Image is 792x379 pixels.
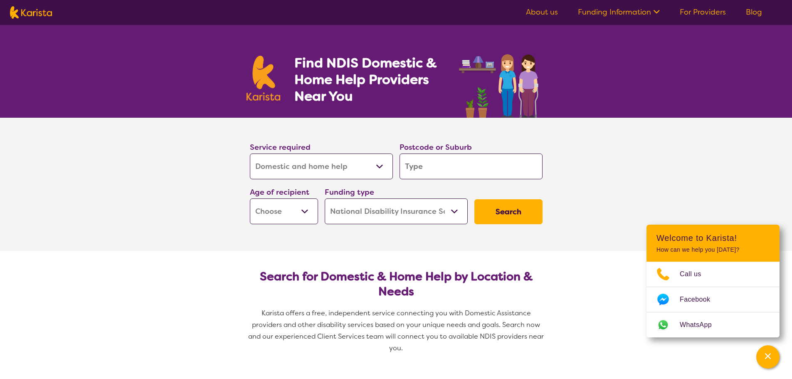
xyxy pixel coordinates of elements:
img: domestic-help [456,45,545,118]
a: Blog [746,7,762,17]
button: Channel Menu [756,345,780,369]
img: Karista logo [247,56,281,101]
h1: Find NDIS Domestic & Home Help Providers Near You [294,54,448,104]
label: Postcode or Suburb [400,142,472,152]
div: Channel Menu [646,225,780,337]
label: Service required [250,142,311,152]
h2: Search for Domestic & Home Help by Location & Needs [257,269,536,299]
a: About us [526,7,558,17]
span: Facebook [680,293,720,306]
a: For Providers [680,7,726,17]
span: WhatsApp [680,319,722,331]
input: Type [400,154,543,179]
button: Search [474,199,543,224]
ul: Choose channel [646,262,780,337]
a: Funding Information [578,7,660,17]
p: How can we help you [DATE]? [656,246,770,253]
h2: Welcome to Karista! [656,233,770,243]
span: Karista offers a free, independent service connecting you with Domestic Assistance providers and ... [248,309,545,352]
span: Call us [680,268,711,280]
img: Karista logo [10,6,52,19]
label: Funding type [325,187,374,197]
label: Age of recipient [250,187,309,197]
a: Web link opens in a new tab. [646,312,780,337]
